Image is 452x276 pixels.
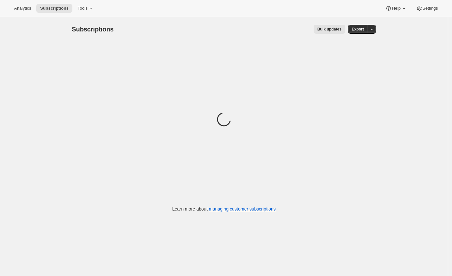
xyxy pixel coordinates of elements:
button: Analytics [10,4,35,13]
span: Subscriptions [72,26,114,33]
button: Help [382,4,411,13]
span: Settings [423,6,438,11]
span: Help [392,6,400,11]
span: Analytics [14,6,31,11]
a: managing customer subscriptions [209,206,276,211]
span: Bulk updates [317,27,341,32]
button: Subscriptions [36,4,72,13]
button: Settings [412,4,442,13]
button: Export [348,25,368,34]
button: Tools [74,4,98,13]
button: Bulk updates [314,25,345,34]
span: Export [352,27,364,32]
p: Learn more about [172,206,276,212]
span: Subscriptions [40,6,69,11]
span: Tools [78,6,87,11]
